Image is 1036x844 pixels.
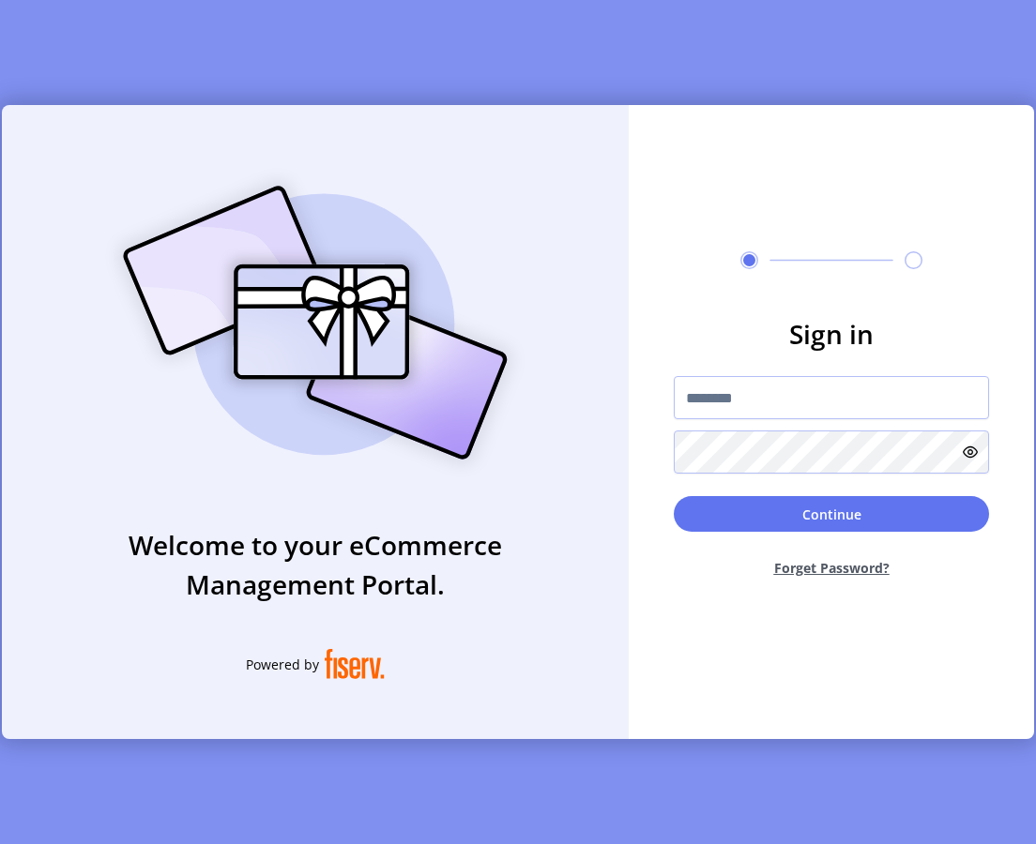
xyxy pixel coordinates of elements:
[674,543,989,593] button: Forget Password?
[246,655,319,674] span: Powered by
[95,165,536,480] img: card_Illustration.svg
[674,496,989,532] button: Continue
[674,314,989,354] h3: Sign in
[2,525,629,604] h3: Welcome to your eCommerce Management Portal.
